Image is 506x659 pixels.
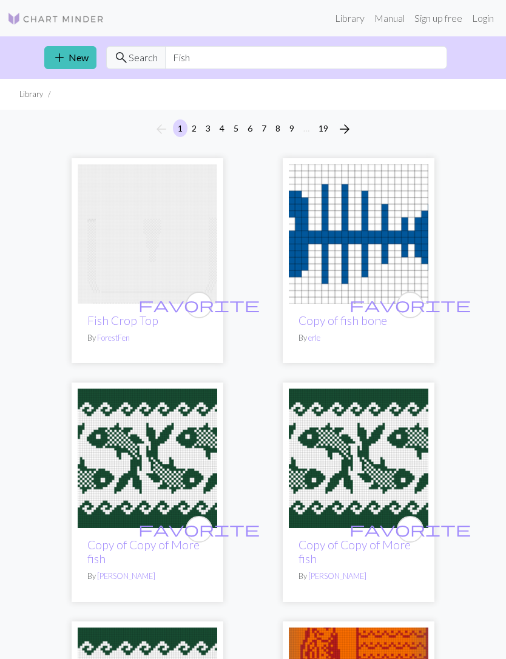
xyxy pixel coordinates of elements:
[87,332,207,344] p: By
[78,227,217,238] a: Fish Crop Top
[138,517,260,541] i: favourite
[337,122,352,136] i: Next
[201,119,215,137] button: 3
[285,119,299,137] button: 9
[337,121,352,138] span: arrow_forward
[299,538,411,566] a: Copy of Copy of More fish
[308,571,366,581] a: [PERSON_NAME]
[97,571,155,581] a: [PERSON_NAME]
[78,389,217,528] img: More fish
[87,313,158,327] a: Fish Crop Top
[349,295,471,314] span: favorite
[467,6,499,30] a: Login
[330,6,369,30] a: Library
[78,164,217,304] img: Fish Crop Top
[186,292,212,318] button: favourite
[229,119,243,137] button: 5
[289,451,428,463] a: More fish
[44,46,96,69] a: New
[138,295,260,314] span: favorite
[52,49,67,66] span: add
[397,516,423,543] button: favourite
[87,538,200,566] a: Copy of Copy of More fish
[114,49,129,66] span: search
[243,119,257,137] button: 6
[308,333,320,343] a: erle
[78,451,217,463] a: More fish
[397,292,423,318] button: favourite
[299,332,419,344] p: By
[129,50,158,65] span: Search
[138,293,260,317] i: favourite
[299,570,419,582] p: By
[257,119,271,137] button: 7
[138,520,260,538] span: favorite
[314,119,333,137] button: 19
[349,517,471,541] i: favourite
[289,227,428,238] a: fish bone
[369,6,410,30] a: Manual
[271,119,285,137] button: 8
[87,570,207,582] p: By
[349,520,471,538] span: favorite
[187,119,201,137] button: 2
[349,293,471,317] i: favourite
[173,119,187,137] button: 1
[149,119,357,139] nav: Page navigation
[289,389,428,528] img: More fish
[19,89,43,100] li: Library
[410,6,467,30] a: Sign up free
[97,333,130,343] a: ForestFen
[186,516,212,543] button: favourite
[299,313,387,327] a: Copy of fish bone
[289,164,428,304] img: fish bone
[215,119,229,137] button: 4
[332,119,357,139] button: Next
[7,12,104,26] img: Logo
